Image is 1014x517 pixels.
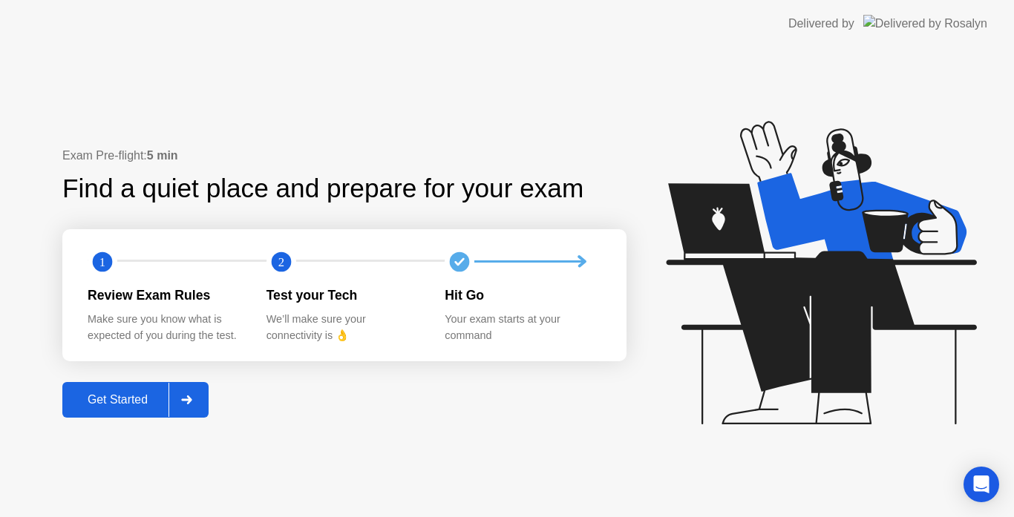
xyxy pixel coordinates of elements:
[99,254,105,269] text: 1
[67,393,169,406] div: Get Started
[278,254,284,269] text: 2
[266,286,422,305] div: Test your Tech
[147,149,178,162] b: 5 min
[863,15,987,32] img: Delivered by Rosalyn
[788,15,854,33] div: Delivered by
[62,147,627,165] div: Exam Pre-flight:
[62,382,209,418] button: Get Started
[62,169,586,208] div: Find a quiet place and prepare for your exam
[445,312,600,343] div: Your exam starts at your command
[445,286,600,305] div: Hit Go
[266,312,422,343] div: We’ll make sure your connectivity is 👌
[88,286,243,305] div: Review Exam Rules
[964,467,999,502] div: Open Intercom Messenger
[88,312,243,343] div: Make sure you know what is expected of you during the test.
